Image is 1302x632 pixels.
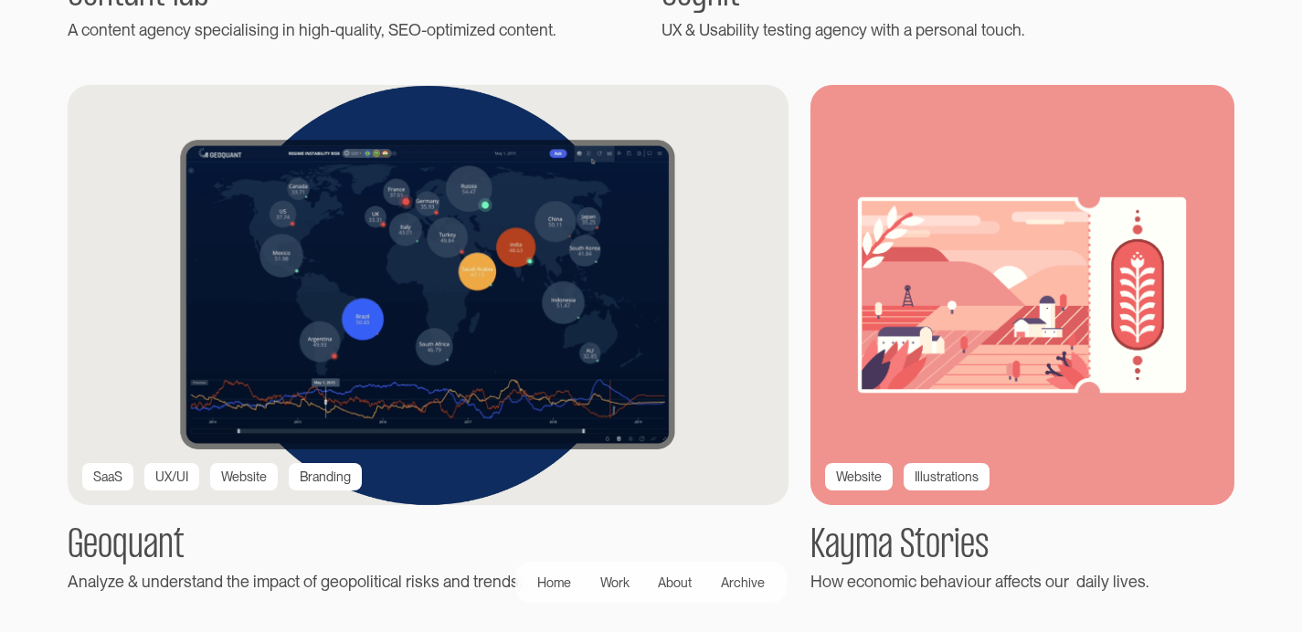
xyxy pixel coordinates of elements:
[68,570,789,593] div: Analyze & understand the impact of geopolitical risks and trends.
[706,569,779,596] a: Archive
[600,573,630,593] div: Work
[523,569,586,596] a: Home
[537,573,571,593] div: Home
[155,467,188,487] div: UX/UI
[221,467,267,487] div: Website
[68,18,640,41] div: A content agency specialising in high-quality, SEO-optimized content.
[915,467,979,487] div: Illustrations
[810,85,1234,593] a: Kayma stories illustrationWebsiteIllustrationsKayma StoriesHow economic behaviour affects our dai...
[658,573,692,593] div: About
[810,570,1234,593] div: How economic behaviour affects our daily lives.
[836,467,882,487] div: Website
[791,67,1254,524] img: Kayma stories illustration
[810,527,1234,567] h1: Kayma Stories
[662,18,1234,41] div: UX & Usability testing agency with a personal touch.
[68,527,789,567] h1: Geoquant
[586,569,644,596] a: Work
[300,467,351,487] div: Branding
[721,573,765,593] div: Archive
[644,569,707,596] a: About
[68,85,789,593] a: SaaSUX/UIWebsiteBrandingGeoquantAnalyze & understand the impact of geopolitical risks and trends.
[93,467,122,487] div: SaaS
